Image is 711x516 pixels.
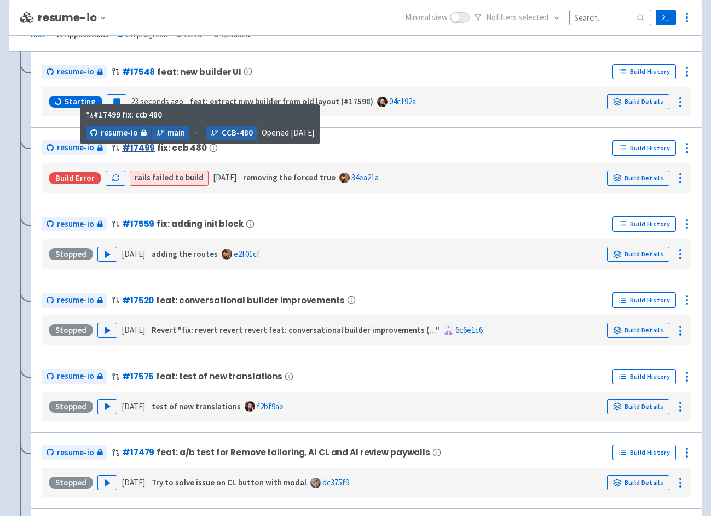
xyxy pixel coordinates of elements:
[97,475,117,490] button: Play
[42,140,107,155] a: resume-io
[97,322,117,338] button: Play
[122,447,154,458] a: #17479
[57,66,94,78] span: resume-io
[49,401,93,413] div: Stopped
[262,127,314,138] span: Opened
[351,172,379,183] a: 34ea21a
[122,295,154,306] a: #17520
[157,448,430,457] span: feat: a/b test for Remove tailoring, AI CL and AI review paywalls
[57,370,94,383] span: resume-io
[42,293,107,308] a: resume-io
[612,140,676,156] a: Build History
[122,142,155,154] a: #17499
[97,399,117,414] button: Play
[607,247,669,262] a: Build Details
[57,142,94,154] span: resume-io
[152,401,241,412] strong: test of new translations
[157,143,207,153] span: fix: ccb 480
[101,127,138,139] span: resume-io
[322,477,349,488] a: dc375f9
[42,217,107,232] a: resume-io
[607,475,669,490] a: Build Details
[389,96,416,107] a: 04c192a
[49,172,101,184] div: Build Error
[656,10,676,25] a: Terminal
[167,127,185,139] span: main
[612,292,676,308] a: Build History
[86,109,162,121] div: # 17499 fix: ccb 480
[612,216,676,232] a: Build History
[152,325,440,335] strong: Revert "fix: revert revert revert feat: conversational builder improvements (…"
[131,96,183,107] time: 23 seconds ago
[122,477,145,488] time: [DATE]
[122,401,145,412] time: [DATE]
[190,96,373,107] strong: feat: extract new builder from old layout (#17598)
[213,172,236,183] time: [DATE]
[135,172,204,183] a: rails failed to build
[107,94,126,109] button: Pause
[122,66,155,78] a: #17548
[405,11,448,24] span: Minimal view
[152,126,189,140] a: main
[157,67,241,77] span: feat: new builder UI
[38,11,111,24] button: resume-io
[612,445,676,460] a: Build History
[243,172,336,183] strong: removing the forced true
[607,399,669,414] a: Build Details
[86,126,151,140] a: resume-io
[607,171,669,186] a: Build Details
[97,247,117,262] button: Play
[49,324,93,336] div: Stopped
[518,12,548,22] span: selected
[42,445,107,460] a: resume-io
[257,401,284,412] a: f2bf9ae
[234,249,260,259] a: e2f01cf
[222,127,253,139] span: CCB-480
[57,218,94,231] span: resume-io
[122,371,154,382] a: #17575
[157,219,244,228] span: fix: adding init block
[607,94,669,109] a: Build Details
[42,64,107,79] a: resume-io
[156,372,282,381] span: feat: test of new translations
[122,325,145,335] time: [DATE]
[65,96,96,107] span: Starting
[612,64,676,79] a: Build History
[194,127,202,139] span: ←
[607,322,669,338] a: Build Details
[206,126,257,140] a: CCB-480
[569,10,651,25] input: Search...
[486,11,548,24] span: No filter s
[135,172,151,183] strong: rails
[57,447,94,459] span: resume-io
[122,249,145,259] time: [DATE]
[156,296,344,305] span: feat: conversational builder improvements
[42,369,107,384] a: resume-io
[291,127,314,138] time: [DATE]
[122,218,154,230] a: #17559
[49,248,93,260] div: Stopped
[455,325,483,335] a: 6c6e1c6
[57,294,94,307] span: resume-io
[152,249,218,259] strong: adding the routes
[152,477,307,488] strong: Try to solve issue on CL button with modal
[49,477,93,489] div: Stopped
[612,369,676,384] a: Build History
